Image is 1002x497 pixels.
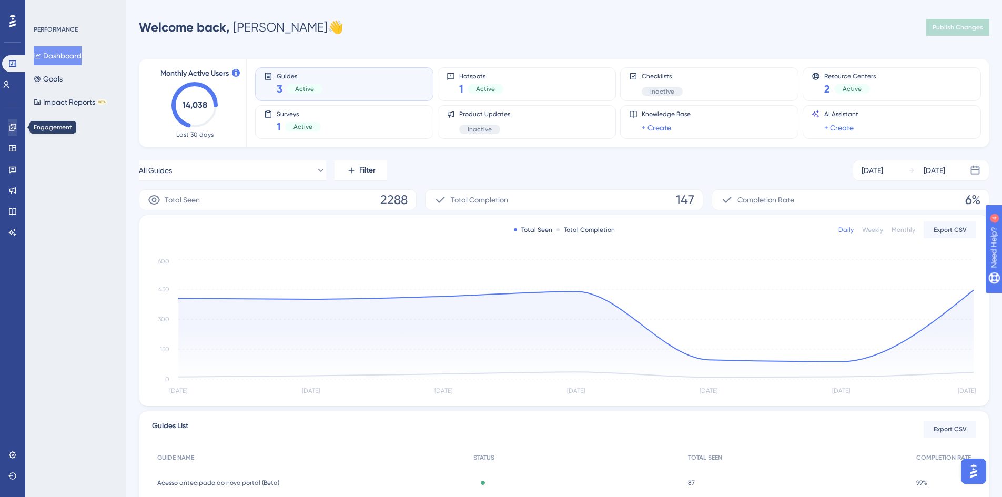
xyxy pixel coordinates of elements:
[933,23,983,32] span: Publish Changes
[642,121,671,134] a: + Create
[862,226,883,234] div: Weekly
[277,72,322,79] span: Guides
[700,387,717,394] tspan: [DATE]
[924,164,945,177] div: [DATE]
[926,19,989,36] button: Publish Changes
[838,226,854,234] div: Daily
[169,387,187,394] tspan: [DATE]
[824,82,830,96] span: 2
[277,110,321,117] span: Surveys
[158,258,169,265] tspan: 600
[295,85,314,93] span: Active
[380,191,408,208] span: 2288
[277,82,282,96] span: 3
[277,119,281,134] span: 1
[688,479,695,487] span: 87
[916,479,927,487] span: 99%
[97,99,107,105] div: BETA
[25,3,66,15] span: Need Help?
[468,125,492,134] span: Inactive
[359,164,376,177] span: Filter
[916,453,971,462] span: COMPLETION RATE
[567,387,585,394] tspan: [DATE]
[958,387,976,394] tspan: [DATE]
[73,5,76,14] div: 4
[473,453,494,462] span: STATUS
[459,72,503,79] span: Hotspots
[676,191,694,208] span: 147
[434,387,452,394] tspan: [DATE]
[514,226,552,234] div: Total Seen
[176,130,214,139] span: Last 30 days
[160,346,169,353] tspan: 150
[737,194,794,206] span: Completion Rate
[642,72,683,80] span: Checklists
[165,376,169,383] tspan: 0
[476,85,495,93] span: Active
[183,100,207,110] text: 14,038
[934,226,967,234] span: Export CSV
[892,226,915,234] div: Monthly
[157,479,279,487] span: Acesso antecipado ao novo portal (Beta)
[824,121,854,134] a: + Create
[459,82,463,96] span: 1
[924,221,976,238] button: Export CSV
[832,387,850,394] tspan: [DATE]
[158,316,169,323] tspan: 300
[843,85,862,93] span: Active
[642,110,691,118] span: Knowledge Base
[335,160,387,181] button: Filter
[139,160,326,181] button: All Guides
[934,425,967,433] span: Export CSV
[958,455,989,487] iframe: UserGuiding AI Assistant Launcher
[824,110,858,118] span: AI Assistant
[34,93,107,111] button: Impact ReportsBETA
[160,67,229,80] span: Monthly Active Users
[139,164,172,177] span: All Guides
[824,72,876,79] span: Resource Centers
[924,421,976,438] button: Export CSV
[451,194,508,206] span: Total Completion
[293,123,312,131] span: Active
[34,46,82,65] button: Dashboard
[157,453,194,462] span: GUIDE NAME
[650,87,674,96] span: Inactive
[556,226,615,234] div: Total Completion
[34,25,78,34] div: PERFORMANCE
[688,453,722,462] span: TOTAL SEEN
[139,19,343,36] div: [PERSON_NAME] 👋
[459,110,510,118] span: Product Updates
[165,194,200,206] span: Total Seen
[862,164,883,177] div: [DATE]
[139,19,230,35] span: Welcome back,
[158,286,169,293] tspan: 450
[965,191,980,208] span: 6%
[34,69,63,88] button: Goals
[152,420,188,439] span: Guides List
[302,387,320,394] tspan: [DATE]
